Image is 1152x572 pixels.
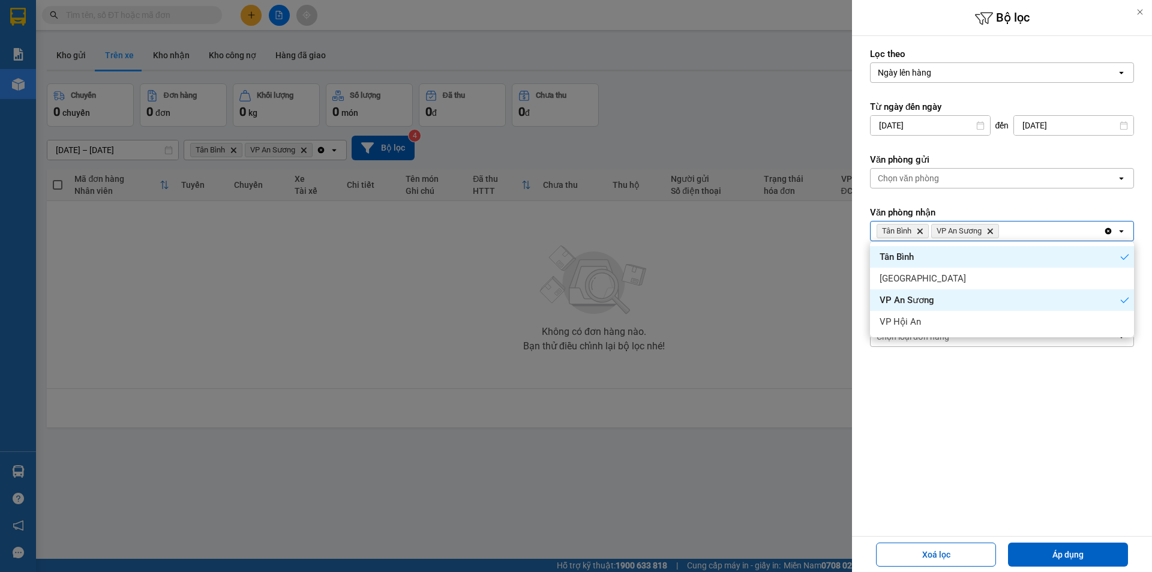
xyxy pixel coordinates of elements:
[876,543,996,567] button: Xoá lọc
[878,172,939,184] div: Chọn văn phòng
[870,154,1134,166] label: Văn phòng gửi
[880,251,914,263] span: Tân Bình
[1117,226,1126,236] svg: open
[1117,68,1126,77] svg: open
[870,206,1134,218] label: Văn phòng nhận
[1117,173,1126,183] svg: open
[878,67,931,79] div: Ngày lên hàng
[1008,543,1128,567] button: Áp dụng
[870,101,1134,113] label: Từ ngày đến ngày
[1103,226,1113,236] svg: Clear all
[995,119,1009,131] span: đến
[916,227,923,235] svg: Delete
[870,48,1134,60] label: Lọc theo
[931,224,999,238] span: VP An Sương, close by backspace
[882,226,911,236] span: Tân Bình
[880,294,934,306] span: VP An Sương
[937,226,982,236] span: VP An Sương
[877,224,929,238] span: Tân Bình, close by backspace
[1001,225,1003,237] input: Selected Tân Bình, VP An Sương.
[1014,116,1133,135] input: Select a date.
[880,316,921,328] span: VP Hội An
[986,227,994,235] svg: Delete
[932,67,934,79] input: Selected Ngày lên hàng.
[852,9,1152,28] h6: Bộ lọc
[880,272,966,284] span: [GEOGRAPHIC_DATA]
[870,241,1134,337] ul: Menu
[871,116,990,135] input: Select a date.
